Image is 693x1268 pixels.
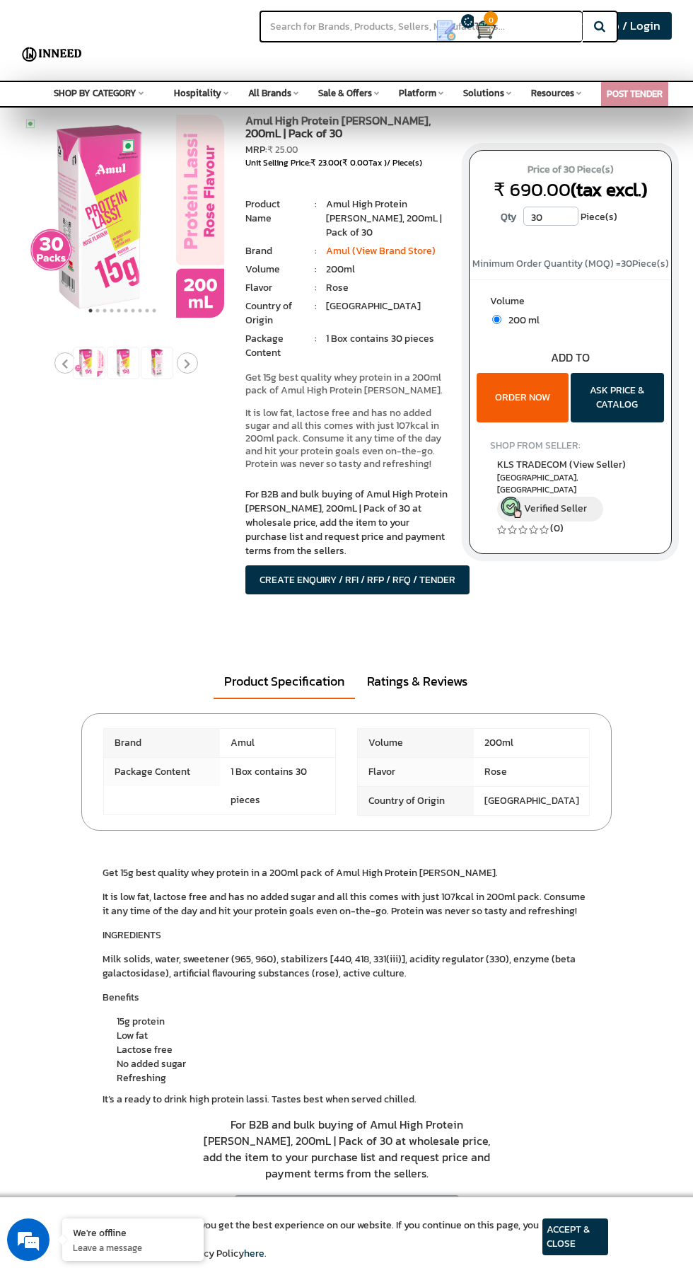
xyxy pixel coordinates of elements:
span: Hospitality [174,86,221,100]
label: Qty [494,207,523,228]
span: Piece(s) [581,207,617,228]
a: Amul (View Brand Store) [326,243,436,258]
span: ₹ 690.00 [494,175,571,203]
a: Product Specification [214,665,355,699]
span: 1 Box contains 30 pieces [220,758,336,814]
span: Verified Seller [524,501,587,516]
li: 1 Box contains 30 pieces [326,332,448,346]
button: 1 [87,304,94,318]
span: Price of 30 Piece(s) [483,160,658,180]
li: : [306,244,327,258]
p: For B2B and bulk buying of Amul High Protein [PERSON_NAME], 200mL | Pack of 30 at wholesale price... [245,488,448,558]
span: 30 [621,256,632,271]
img: Amul High Protein Rose Lassi, 200mL [21,115,224,318]
li: Product Name [245,197,306,226]
li: Flavor [245,281,306,295]
label: Volume [490,294,651,312]
li: Country of Origin [245,299,306,328]
a: Cart 0 [474,14,482,45]
span: Solutions [463,86,504,100]
span: Flavor [358,758,474,786]
button: Previous [54,352,76,374]
span: Country of Origin [358,787,474,815]
span: ₹ 0.00 [342,156,368,169]
a: Ratings & Reviews [356,665,478,698]
li: [GEOGRAPHIC_DATA] [326,299,448,313]
li: : [306,332,327,346]
span: Package Content [104,758,220,786]
div: We're offline [73,1226,193,1239]
p: Leave a message [73,1241,193,1254]
span: / Piece(s) [387,156,422,169]
img: Inneed.Market [19,37,85,72]
img: Amul High Protein Rose Lassi, 200mL [74,347,105,379]
button: 7 [129,304,136,318]
a: KLS TRADECOM (View Seller) [GEOGRAPHIC_DATA], [GEOGRAPHIC_DATA] Verified Seller [497,457,644,521]
span: 200ml [474,729,590,757]
button: 9 [144,304,151,318]
p: Get 15g best quality whey protein in a 200ml pack of Amul High Protein [PERSON_NAME]. [103,866,590,880]
span: Minimum Order Quantity (MOQ) = Piece(s) [472,256,669,271]
button: 5 [115,304,122,318]
h4: SHOP FROM SELLER: [490,440,651,451]
li: Amul High Protein [PERSON_NAME], 200mL | Pack of 30 [326,197,448,240]
img: Cart [474,19,496,40]
span: 200 ml [501,313,540,328]
button: 8 [136,304,144,318]
li: : [306,281,327,295]
button: 10 [151,304,158,318]
div: MRP: [245,143,448,157]
img: inneed-verified-seller-icon.png [501,497,522,518]
div: ADD TO [470,350,671,366]
span: Sale & Offers [318,86,372,100]
span: (tax excl.) [571,175,647,203]
li: 15g protein [117,1015,590,1029]
button: CREATE ENQUIRY / RFI / RFP / RFQ / TENDER [235,1195,459,1224]
button: 4 [108,304,115,318]
span: ₹ 23.00 [310,156,339,169]
h1: Amul High Protein [PERSON_NAME], 200mL | Pack of 30 [245,115,448,143]
p: Get 15g best quality whey protein in a 200ml pack of Amul High Protein [PERSON_NAME]. [245,371,448,397]
li: Refreshing [117,1071,590,1085]
p: It is low fat, lactose free and has no added sugar and all this comes with just 107kcal in 200ml ... [103,890,590,918]
article: We use cookies to ensure you get the best experience on our website. If you continue on this page... [85,1218,542,1261]
p: Benefits [103,991,590,1005]
img: Amul High Protein Rose Lassi, 200mL [107,347,139,379]
p: For B2B and bulk buying of Amul High Protein [PERSON_NAME], 200mL | Pack of 30 at wholesale price... [194,1117,499,1195]
article: ACCEPT & CLOSE [542,1218,609,1255]
button: Next [177,352,198,374]
img: Show My Quotes [436,20,457,41]
button: CREATE ENQUIRY / RFI / RFP / RFQ / TENDER [245,565,470,594]
li: : [306,299,327,313]
span: 0 [484,11,498,25]
input: Search for Brands, Products, Sellers, Manufacturers... [260,11,582,42]
span: KLS TRADECOM [497,457,626,472]
a: my Quotes [429,14,474,47]
span: ₹ 25.00 [267,143,298,156]
span: All Brands [248,86,291,100]
button: ORDER NOW [477,373,569,422]
p: INGREDIENTS [103,928,590,943]
li: No added sugar [117,1057,590,1071]
li: Lactose free [117,1043,590,1057]
div: Unit Selling Price: ( Tax ) [245,157,448,169]
li: 200ml [326,263,448,277]
span: Amul [220,729,336,757]
span: Volume [358,729,474,757]
a: POST TENDER [607,87,663,100]
button: 6 [122,304,129,318]
span: Resources [531,86,574,100]
li: Rose [326,281,448,295]
p: It is low fat, lactose free and has no added sugar and all this comes with just 107kcal in 200ml ... [245,407,448,471]
li: : [306,263,327,277]
button: 2 [94,304,101,318]
a: (0) [550,521,564,536]
p: It’s a ready to drink high protein lassi. Tastes best when served chilled. [103,1093,590,1107]
img: Amul High Protein Rose Lassi, 200mL [141,347,173,379]
p: Milk solids, water, sweetener (965, 960), stabilizers [440, 418, 331(iii)], acidity regulator (33... [103,952,590,981]
li: Package Content [245,332,306,360]
span: [GEOGRAPHIC_DATA] [474,787,590,815]
span: Brand [104,729,220,757]
a: here [244,1246,264,1261]
span: Rose [474,758,590,786]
